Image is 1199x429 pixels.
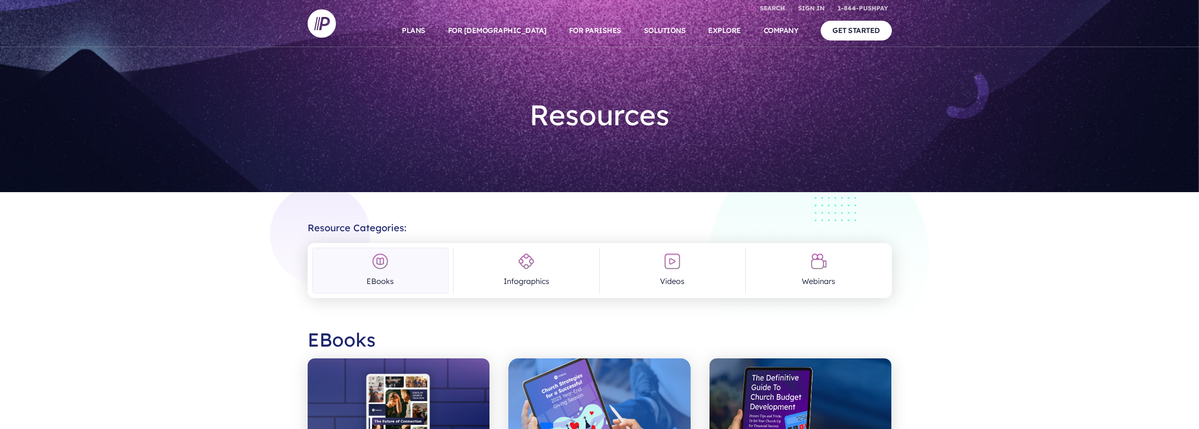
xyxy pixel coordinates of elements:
img: Webinars Icon [810,253,827,270]
a: Infographics [458,248,595,293]
a: EXPLORE [708,14,741,47]
h2: Resource Categories: [308,215,892,234]
img: Videos Icon [664,253,681,270]
img: EBooks Icon [372,253,389,270]
img: Infographics Icon [518,253,535,270]
a: FOR [DEMOGRAPHIC_DATA] [448,14,546,47]
a: COMPANY [764,14,799,47]
a: GET STARTED [821,21,892,40]
a: SOLUTIONS [644,14,686,47]
a: Webinars [750,248,887,293]
h2: EBooks [308,321,892,358]
a: PLANS [402,14,425,47]
a: EBooks [312,248,449,293]
a: FOR PARISHES [569,14,621,47]
a: Videos [604,248,741,293]
h1: Resources [461,90,738,139]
